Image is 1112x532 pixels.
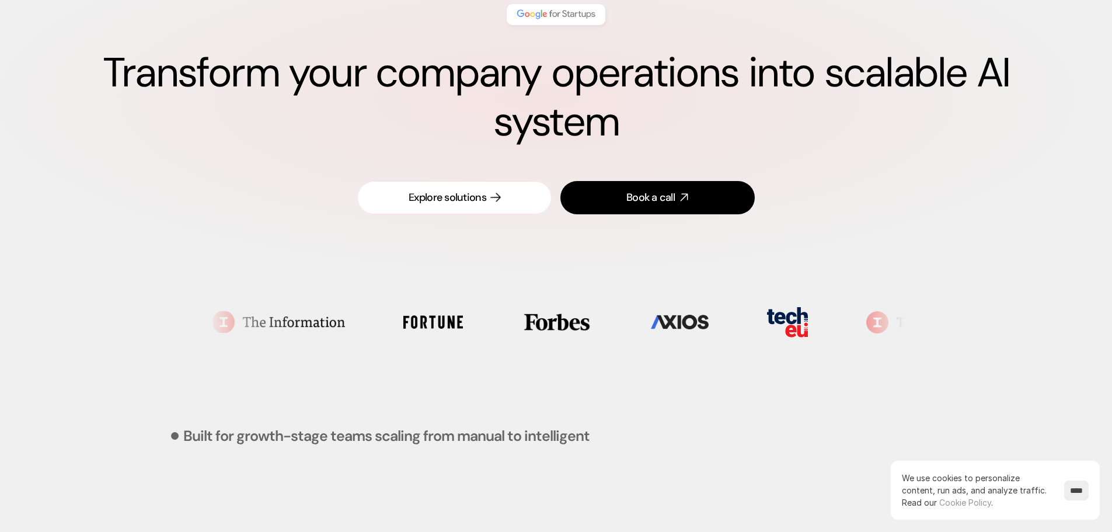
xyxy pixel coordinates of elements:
[409,190,486,205] div: Explore solutions
[939,498,991,507] a: Cookie Policy
[626,190,675,205] div: Book a call
[902,472,1052,509] p: We use cookies to personalize content, run ads, and analyze traffic.
[357,181,552,214] a: Explore solutions
[47,48,1065,147] h1: Transform your company operations into scalable AI system
[560,181,755,214] a: Book a call
[902,498,993,507] span: Read our .
[183,429,590,443] p: Built for growth-stage teams scaling from manual to intelligent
